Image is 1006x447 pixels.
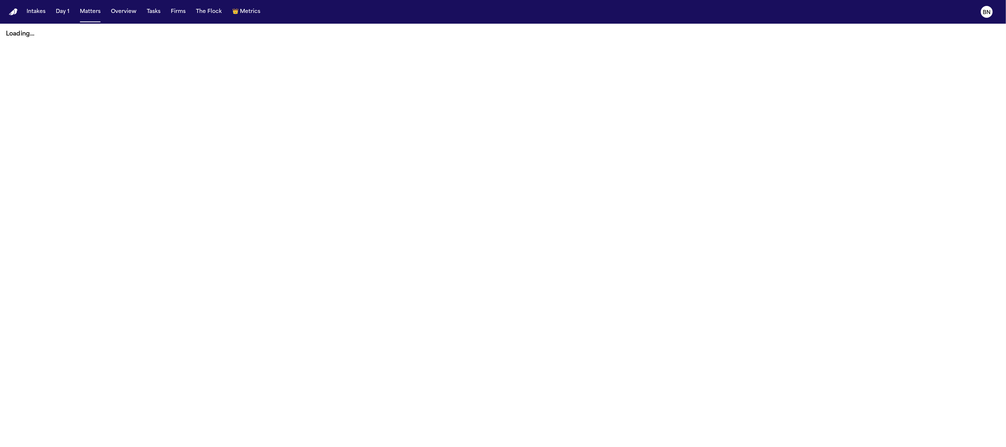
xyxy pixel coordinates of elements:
button: Overview [108,5,139,19]
button: The Flock [193,5,225,19]
p: Loading... [6,30,1000,38]
button: Day 1 [53,5,72,19]
a: Home [9,9,18,16]
button: Firms [168,5,189,19]
button: crownMetrics [229,5,263,19]
button: Intakes [24,5,48,19]
img: Finch Logo [9,9,18,16]
button: Tasks [144,5,163,19]
button: Matters [77,5,104,19]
